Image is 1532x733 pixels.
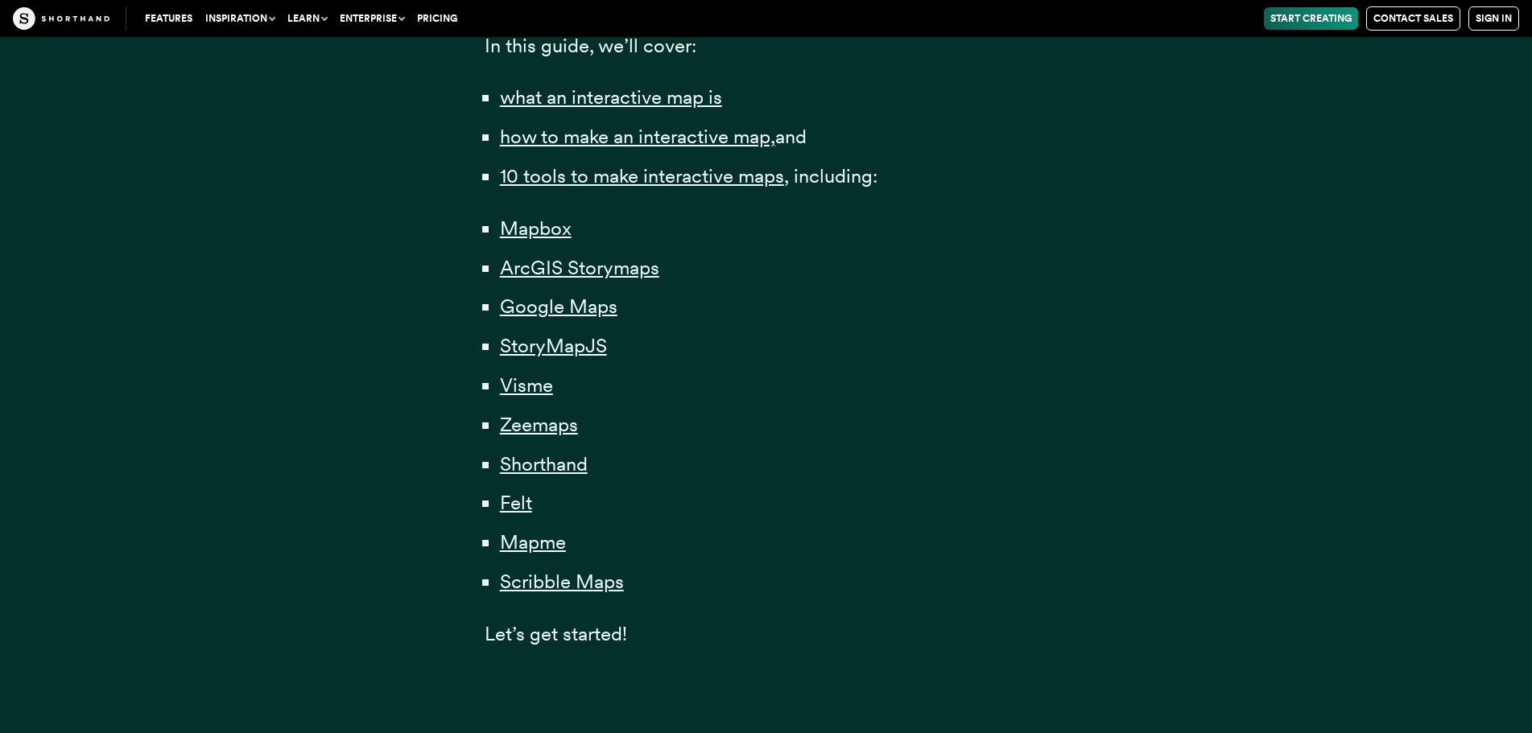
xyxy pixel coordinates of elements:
a: how to make an interactive map, [500,125,775,148]
a: Scribble Maps [500,570,624,593]
a: Pricing [411,7,464,30]
a: Google Maps [500,294,617,318]
a: Mapme [500,530,566,554]
a: Start Creating [1264,7,1358,30]
span: , including: [784,164,877,187]
a: Features [138,7,199,30]
a: Mapbox [500,216,572,240]
span: Let’s get started! [485,622,627,645]
a: Sign in [1468,6,1519,31]
a: StoryMapJS [500,334,607,357]
a: Visme [500,373,553,397]
a: Felt [500,491,532,514]
a: Contact Sales [1366,6,1460,31]
a: Shorthand [500,452,588,476]
button: Learn [281,7,333,30]
button: Enterprise [333,7,411,30]
a: Zeemaps [500,413,578,436]
span: In this guide, we’ll cover: [485,34,696,57]
a: ArcGIS Storymaps [500,256,659,279]
a: what an interactive map is [500,85,722,109]
span: and [775,125,807,148]
a: 10 tools to make interactive maps [500,164,784,187]
button: Inspiration [199,7,281,30]
img: The Craft [13,7,109,30]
